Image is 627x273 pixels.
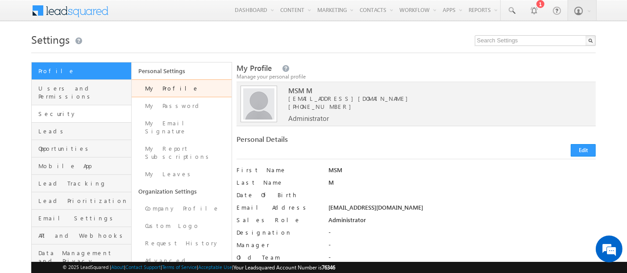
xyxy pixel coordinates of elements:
label: Email Address [237,203,320,211]
a: Custom Logo [132,217,232,235]
span: My Profile [237,63,272,73]
a: Users and Permissions [32,80,131,105]
a: Mobile App [32,157,131,175]
a: Leads [32,123,131,140]
span: Your Leadsquared Account Number is [234,264,336,271]
a: Lead Tracking [32,175,131,192]
span: API and Webhooks [38,232,129,240]
div: [EMAIL_ADDRESS][DOMAIN_NAME] [328,203,596,216]
label: Designation [237,228,320,236]
span: Lead Prioritization [38,197,129,205]
a: Profile [32,62,131,80]
a: My Email Signature [132,115,232,140]
span: Profile [38,67,129,75]
label: Sales Role [237,216,320,224]
div: Administrator [328,216,596,228]
span: MSM M [288,87,576,95]
a: Contact Support [126,264,161,270]
a: Terms of Service [162,264,197,270]
button: Edit [571,144,596,157]
label: Last Name [237,178,320,186]
a: Email Settings [32,210,131,227]
span: Settings [31,32,70,46]
span: Users and Permissions [38,84,129,100]
input: Search Settings [475,35,596,46]
a: My Leaves [132,165,232,183]
span: © 2025 LeadSquared | | | | | [63,263,336,272]
a: Data Management and Privacy [32,244,131,270]
a: About [112,264,125,270]
a: Organization Settings [132,183,232,200]
span: Administrator [288,114,329,122]
span: [EMAIL_ADDRESS][DOMAIN_NAME] [288,95,576,103]
a: Request History [132,235,232,252]
a: Personal Settings [132,62,232,79]
div: - [328,253,596,266]
a: API and Webhooks [32,227,131,244]
span: Leads [38,127,129,135]
div: Personal Details [237,135,411,148]
a: Opportunities [32,140,131,157]
div: M [328,178,596,191]
a: Acceptable Use [199,264,233,270]
label: Date Of Birth [237,191,320,199]
span: Mobile App [38,162,129,170]
div: Manage your personal profile [237,73,596,81]
a: Security [32,105,131,123]
label: First Name [237,166,320,174]
a: Company Profile [132,200,232,217]
span: Email Settings [38,214,129,222]
label: Manager [237,241,320,249]
a: My Profile [132,79,232,97]
span: Data Management and Privacy [38,249,129,265]
div: MSM [328,166,596,178]
label: Old Team [237,253,320,261]
a: Lead Prioritization [32,192,131,210]
span: 76346 [322,264,336,271]
div: - [328,228,596,241]
div: - [328,241,596,253]
span: Security [38,110,129,118]
a: My Report Subscriptions [132,140,232,165]
span: [PHONE_NUMBER] [288,103,356,110]
span: Lead Tracking [38,179,129,187]
a: My Password [132,97,232,115]
span: Opportunities [38,145,129,153]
